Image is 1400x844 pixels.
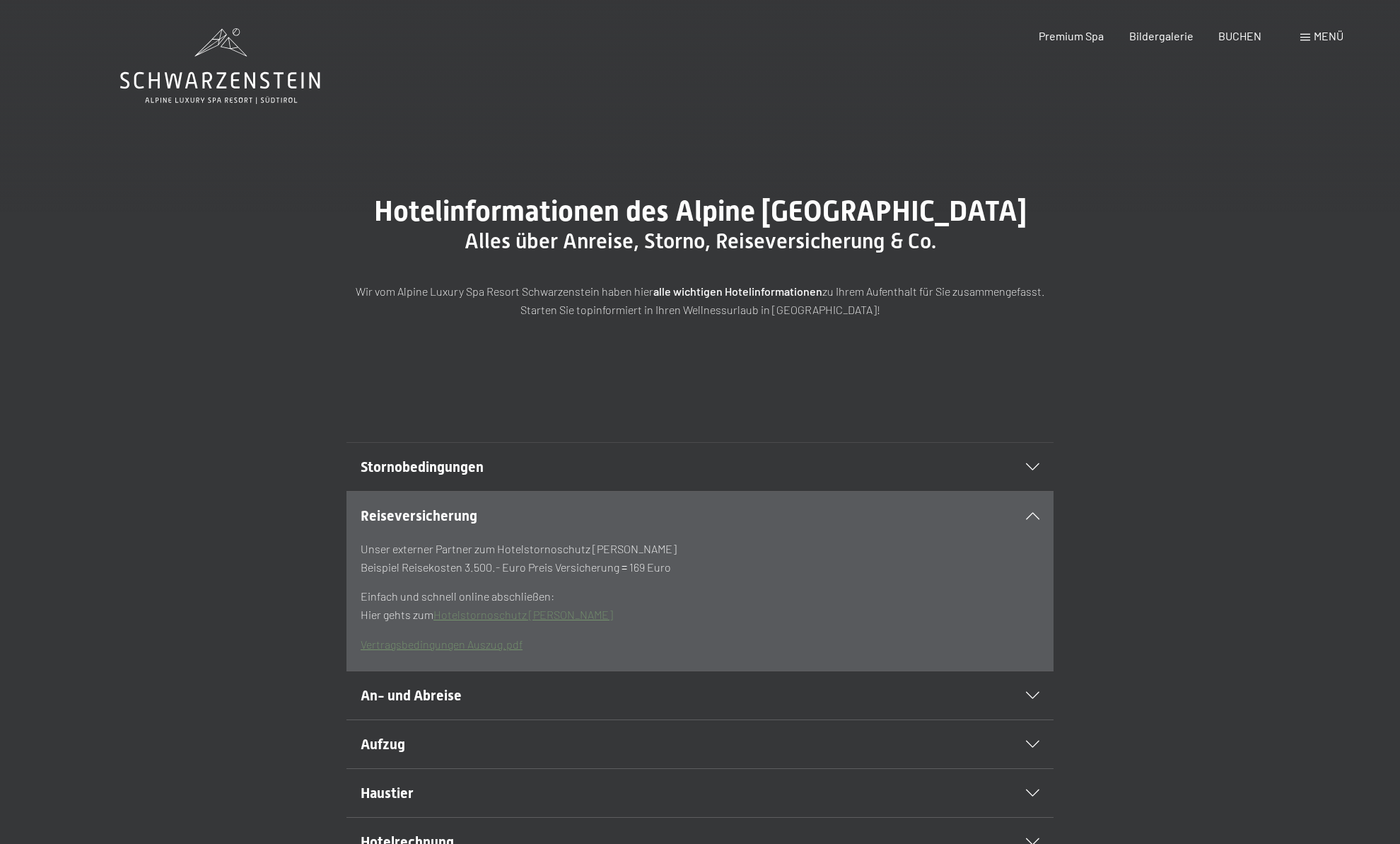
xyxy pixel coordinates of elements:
p: Wir vom Alpine Luxury Spa Resort Schwarzenstein haben hier zu Ihrem Aufenthalt für Sie zusammenge... [346,282,1054,318]
a: Premium Spa [1039,29,1104,42]
a: Hotelstornoschutz [PERSON_NAME] [433,608,613,621]
span: Menü [1314,29,1343,42]
span: Aufzug [361,736,405,753]
span: Haustier [361,785,414,802]
span: An- und Abreise [361,687,462,704]
a: BUCHEN [1218,29,1261,42]
span: Alles über Anreise, Storno, Reiseversicherung & Co. [465,229,936,253]
span: Reiseversicherung [361,507,477,524]
strong: alle wichtigen Hotelinformationen [653,284,822,298]
span: Stornobedingungen [361,458,484,475]
p: Einfach und schnell online abschließen: Hier gehts zum [361,587,1039,623]
span: Hotelinformationen des Alpine [GEOGRAPHIC_DATA] [374,195,1027,228]
a: Bildergalerie [1129,29,1194,42]
a: Vertragsbedingungen Auszug.pdf [361,637,523,651]
p: Unser externer Partner zum Hotelstornoschutz [PERSON_NAME] Beispiel Reisekosten 3.500.- Euro Prei... [361,540,1039,576]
